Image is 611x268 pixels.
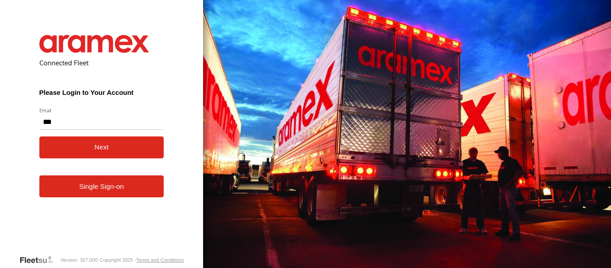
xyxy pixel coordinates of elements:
label: Email [39,107,164,114]
a: Terms and Conditions [136,257,183,263]
a: Visit our Website [19,255,60,264]
h2: Connected Fleet [39,58,164,67]
a: Single Sign-on [39,175,164,197]
div: Version: 307.00 [60,257,94,263]
img: Aramex [39,35,149,53]
h3: Please Login to Your Account [39,89,164,96]
div: © Copyright 2025 - [95,257,184,263]
button: Next [39,136,164,158]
